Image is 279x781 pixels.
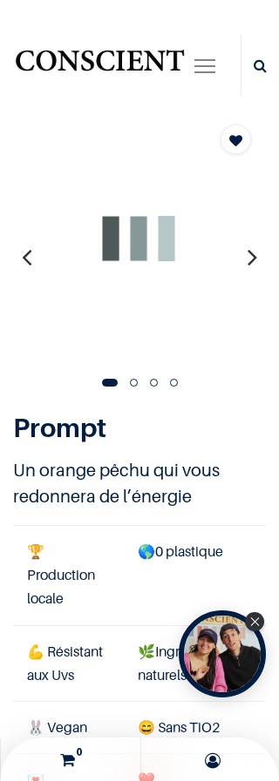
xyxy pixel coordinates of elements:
[245,612,264,631] div: Close Tolstoy widget
[189,669,271,751] iframe: Tidio Chat
[27,718,87,736] span: 🐰 Vegan
[124,625,266,701] td: Ingrédients naturels
[179,610,266,697] div: Tolstoy bubble widget
[13,412,266,443] h1: Prompt
[179,610,266,697] div: Open Tolstoy widget
[179,610,266,697] div: Open Tolstoy
[5,737,136,781] a: 0
[71,744,86,759] sup: 0
[124,526,266,626] td: 0 plastique
[27,643,103,683] span: 💪 Résistant aux Uvs
[124,702,266,754] td: ans TiO2
[221,125,251,154] button: Add to wishlist
[138,542,155,560] span: 🌎
[138,643,155,660] span: 🌿
[138,718,166,736] span: 😄 S
[13,526,124,626] td: Production locale
[229,134,242,147] span: Add to wishlist
[27,542,44,560] span: 🏆
[16,116,262,361] img: Product image
[13,43,187,89] a: Logo of Conscient
[13,457,266,509] h4: Un orange pêchu qui vous redonnera de l’énergie
[13,43,187,89] img: Conscient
